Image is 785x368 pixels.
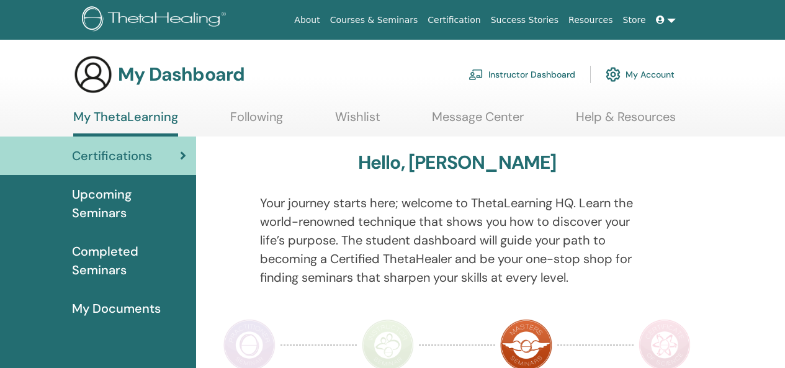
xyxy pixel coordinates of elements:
span: Upcoming Seminars [72,185,186,222]
span: Completed Seminars [72,242,186,279]
a: About [289,9,325,32]
a: Following [230,109,283,133]
a: My ThetaLearning [73,109,178,137]
img: cog.svg [606,64,621,85]
a: Resources [563,9,618,32]
a: Success Stories [486,9,563,32]
a: Wishlist [335,109,380,133]
a: Message Center [432,109,524,133]
a: Instructor Dashboard [469,61,575,88]
span: My Documents [72,299,161,318]
span: Certifications [72,146,152,165]
img: logo.png [82,6,230,34]
p: Your journey starts here; welcome to ThetaLearning HQ. Learn the world-renowned technique that sh... [260,194,655,287]
a: Certification [423,9,485,32]
h3: Hello, [PERSON_NAME] [358,151,557,174]
img: generic-user-icon.jpg [73,55,113,94]
a: Store [618,9,651,32]
a: Courses & Seminars [325,9,423,32]
a: Help & Resources [576,109,676,133]
h3: My Dashboard [118,63,244,86]
img: chalkboard-teacher.svg [469,69,483,80]
a: My Account [606,61,675,88]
